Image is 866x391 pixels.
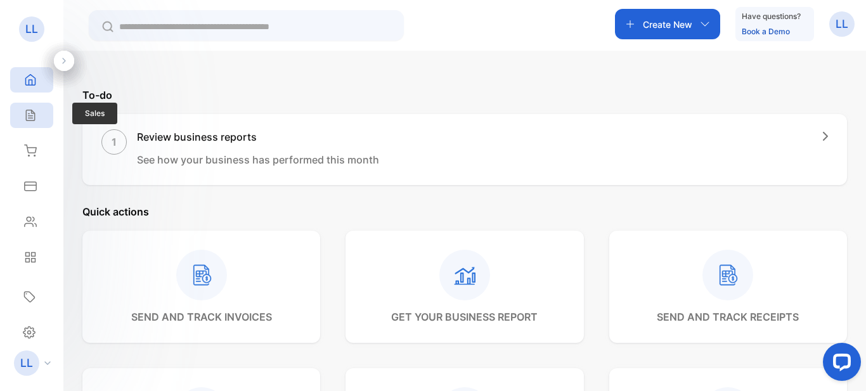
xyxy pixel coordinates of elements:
p: send and track invoices [131,309,272,324]
p: Have questions? [742,10,801,23]
button: Create New [615,9,720,39]
span: Sales [72,103,117,124]
a: Book a Demo [742,27,790,36]
h1: Review business reports [137,129,379,144]
p: LL [25,21,38,37]
p: 1 [112,134,117,150]
p: get your business report [391,309,538,324]
p: send and track receipts [657,309,799,324]
p: To-do [82,87,847,103]
p: Quick actions [82,204,847,219]
p: See how your business has performed this month [137,152,379,167]
iframe: LiveChat chat widget [813,338,866,391]
p: LL [836,16,848,32]
p: Create New [643,18,692,31]
p: LL [20,355,33,371]
button: LL [829,9,855,39]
